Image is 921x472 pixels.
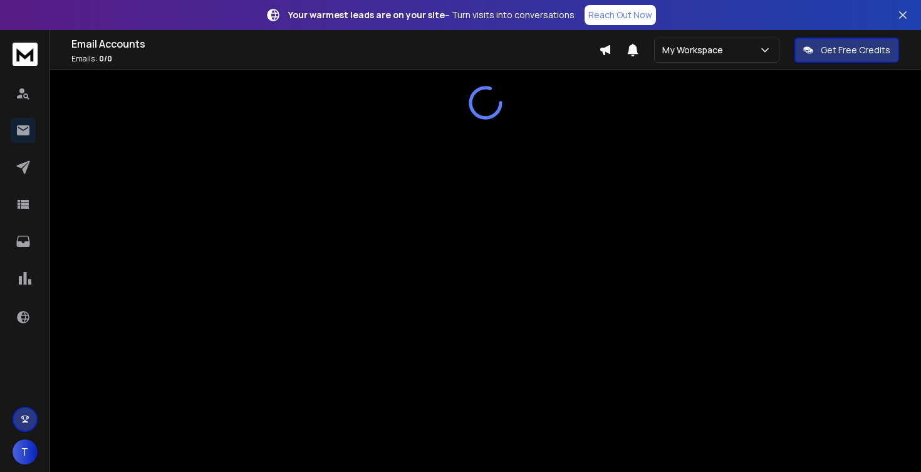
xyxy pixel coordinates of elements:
p: Emails : [71,54,599,64]
button: Get Free Credits [794,38,899,63]
img: logo [13,43,38,66]
p: My Workspace [662,44,728,56]
strong: Your warmest leads are on your site [288,9,445,21]
p: Get Free Credits [821,44,890,56]
p: Reach Out Now [588,9,652,21]
span: 0 / 0 [99,53,112,64]
p: – Turn visits into conversations [288,9,575,21]
button: T [13,439,38,464]
h1: Email Accounts [71,36,599,51]
a: Reach Out Now [585,5,656,25]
